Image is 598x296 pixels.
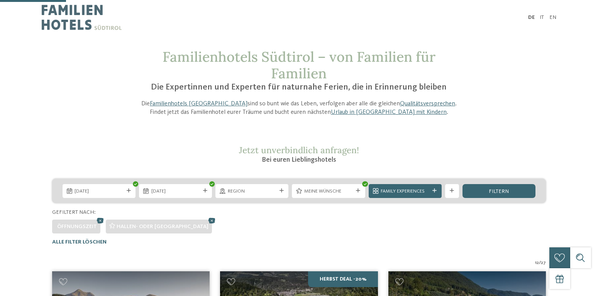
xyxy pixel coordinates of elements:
span: Family Experiences [381,188,429,195]
span: [DATE] [75,188,123,195]
span: / [539,259,541,266]
span: filtern [489,189,509,194]
span: Familienhotels Südtirol – von Familien für Familien [163,48,435,82]
a: EN [549,15,556,20]
span: Jetzt unverbindlich anfragen! [239,144,359,156]
span: Region [228,188,276,195]
span: Gefiltert nach: [52,210,96,215]
span: 12 [535,259,539,266]
a: DE [528,15,535,20]
span: Öffnungszeit [57,224,97,229]
span: Alle Filter löschen [52,239,107,245]
a: Familienhotels [GEOGRAPHIC_DATA] [150,101,247,107]
span: Meine Wünsche [304,188,353,195]
span: [DATE] [151,188,200,195]
span: Hallen- oder [GEOGRAPHIC_DATA] [117,224,208,229]
span: Bei euren Lieblingshotels [262,156,336,163]
p: Die sind so bunt wie das Leben, verfolgen aber alle die gleichen . Findet jetzt das Familienhotel... [134,100,464,117]
a: IT [540,15,544,20]
span: Die Expertinnen und Experten für naturnahe Ferien, die in Erinnerung bleiben [151,83,447,91]
a: Qualitätsversprechen [400,101,455,107]
a: Urlaub in [GEOGRAPHIC_DATA] mit Kindern [331,109,447,115]
span: 27 [541,259,546,266]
